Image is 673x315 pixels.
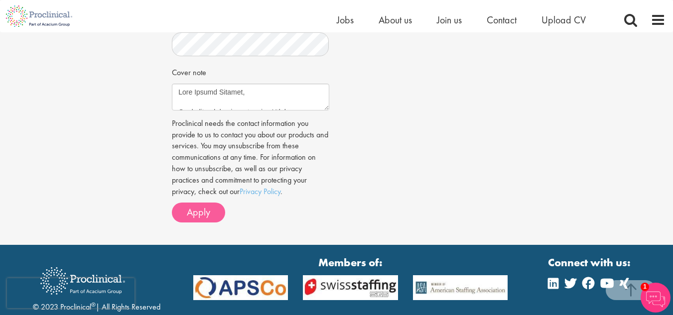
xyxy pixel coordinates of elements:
[33,260,160,313] div: © 2023 Proclinical | All Rights Reserved
[295,275,405,300] img: APSCo
[548,255,633,270] strong: Connect with us:
[641,283,649,291] span: 1
[487,13,517,26] a: Contact
[186,275,295,300] img: APSCo
[7,278,135,308] iframe: reCAPTCHA
[193,255,508,270] strong: Members of:
[541,13,586,26] a: Upload CV
[172,203,225,222] button: Apply
[641,283,671,313] img: Chatbot
[187,206,210,218] span: Apply
[33,260,133,302] img: Proclinical Recruitment
[437,13,462,26] a: Join us
[91,301,96,309] sup: ®
[405,275,515,300] img: APSCo
[379,13,412,26] a: About us
[240,186,280,197] a: Privacy Policy
[337,13,354,26] a: Jobs
[172,118,329,198] p: Proclinical needs the contact information you provide to us to contact you about our products and...
[172,64,206,79] label: Cover note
